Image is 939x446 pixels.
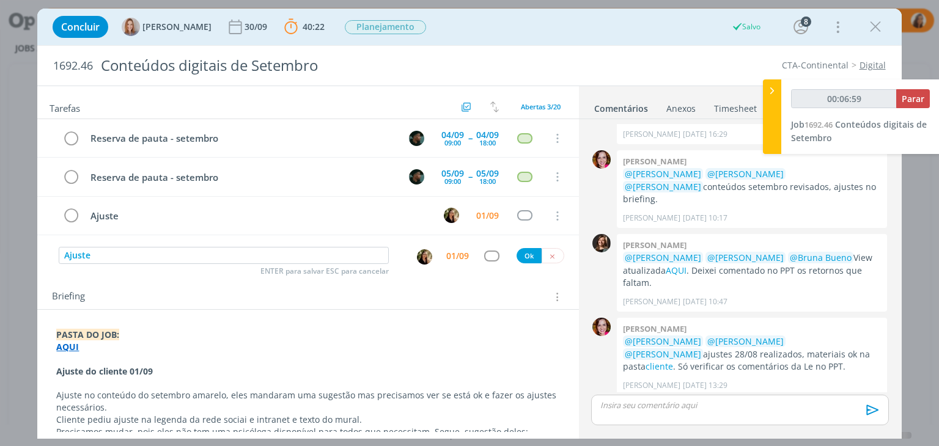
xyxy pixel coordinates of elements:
div: 09:00 [444,139,461,146]
button: Parar [896,89,930,108]
span: 40:22 [303,21,325,32]
span: Ajuste no conteúdo do setembro amarelo, eles mandaram uma sugestão mas precisamos ver se está ok ... [56,389,559,413]
span: Conteúdos digitais de Setembro [791,119,927,144]
a: CTA-Continental [782,59,849,71]
div: 8 [801,16,811,27]
p: [PERSON_NAME] [623,129,680,140]
span: Abertas 3/20 [521,102,561,111]
span: @[PERSON_NAME] [625,335,701,347]
img: arrow-down-up.svg [490,101,499,112]
a: Digital [860,59,886,71]
div: 04/09 [476,131,499,139]
a: AQUI [56,341,79,353]
div: Conteúdos digitais de Setembro [95,51,534,81]
img: C [417,249,432,265]
b: [PERSON_NAME] [623,156,687,167]
div: Ajuste [85,208,432,224]
button: Concluir [53,16,108,38]
span: @[PERSON_NAME] [625,181,701,192]
button: C [416,249,433,265]
button: Planejamento [344,20,427,35]
div: 05/09 [476,169,499,178]
div: 01/09 [446,252,469,260]
span: [DATE] 13:29 [683,380,727,391]
p: [PERSON_NAME] [623,296,680,307]
span: @Bruna Bueno [790,252,852,263]
img: K [409,131,424,146]
a: cliente [646,360,673,372]
img: B [592,150,611,169]
div: 18:00 [479,178,496,185]
div: Reserva de pauta - setembro [85,131,397,146]
span: @[PERSON_NAME] [707,252,784,263]
span: [DATE] 16:29 [683,129,727,140]
img: C [444,208,459,223]
span: Tarefas [50,100,80,114]
button: A[PERSON_NAME] [122,18,212,36]
span: Concluir [61,22,100,32]
div: Anexos [666,103,696,115]
span: @[PERSON_NAME] [707,335,784,347]
span: [DATE] 10:47 [683,296,727,307]
div: 30/09 [245,23,270,31]
button: K [408,129,426,147]
span: 1692.46 [53,59,93,73]
p: [PERSON_NAME] [623,380,680,391]
button: K [408,167,426,186]
span: @[PERSON_NAME] [625,252,701,263]
a: Comentários [594,97,649,115]
button: Ok [517,248,542,263]
strong: PASTA DO JOB: [56,329,119,340]
button: C [443,207,461,225]
span: Briefing [52,289,85,305]
div: 04/09 [441,131,464,139]
a: AQUI [666,265,687,276]
b: [PERSON_NAME] [623,239,687,250]
div: 05/09 [441,169,464,178]
img: A [122,18,140,36]
strong: Ajuste do cliente 01/09 [56,365,153,377]
p: ajustes 28/08 realizados, materiais ok na pasta . Só verificar os comentários da Le no PPT. [623,335,881,373]
span: Cliente pediu ajuste na legenda da rede sociai e intranet e texto do mural. [56,414,362,425]
div: Salvo [732,21,760,32]
button: 40:22 [281,17,328,37]
a: Timesheet [713,97,757,115]
button: 8 [791,17,811,37]
div: dialog [37,9,901,439]
div: Reserva de pauta - setembro [85,170,397,185]
p: [PERSON_NAME] [623,213,680,224]
span: Parar [902,93,924,104]
img: K [409,169,424,185]
span: @[PERSON_NAME] [707,168,784,180]
div: 18:00 [479,139,496,146]
a: Job1692.46Conteúdos digitais de Setembro [791,119,927,144]
span: -- [468,172,472,181]
p: View atualizada . Deixei comentado no PPT os retornos que faltam. [623,252,881,289]
span: Planejamento [345,20,426,34]
span: -- [468,134,472,142]
div: 01/09 [476,211,499,220]
div: 09:00 [444,178,461,185]
span: Precisamos mudar, pois eles não tem uma psicóloga disponível para todos que necessitam. Segue sug... [56,426,528,437]
span: 1692.46 [805,119,833,130]
span: @[PERSON_NAME] [625,348,701,360]
span: [DATE] 10:17 [683,213,727,224]
b: [PERSON_NAME] [623,323,687,334]
img: L [592,234,611,252]
p: conteúdos setembro revisados, ajustes no briefing. [623,168,881,205]
span: @[PERSON_NAME] [625,168,701,180]
span: ENTER para salvar ESC para cancelar [260,266,389,276]
span: [PERSON_NAME] [142,23,212,31]
img: B [592,318,611,336]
